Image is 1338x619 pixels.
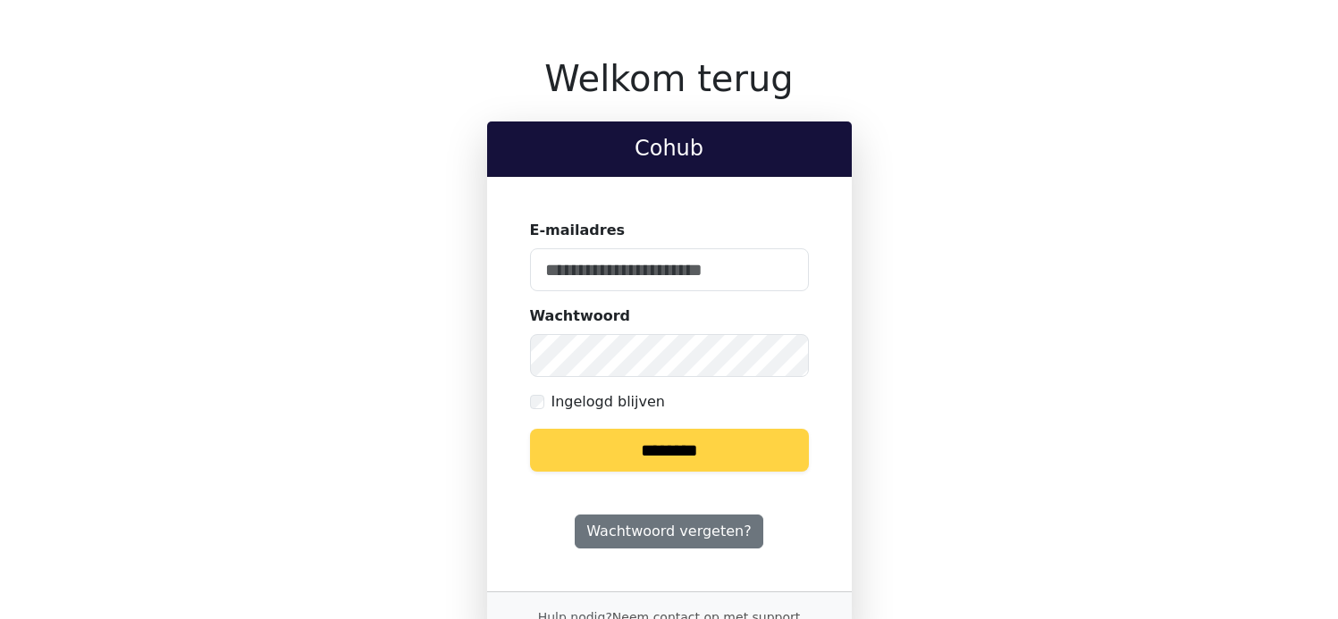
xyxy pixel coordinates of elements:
label: Ingelogd blijven [551,391,665,413]
h1: Welkom terug [487,57,852,100]
h2: Cohub [501,136,837,162]
a: Wachtwoord vergeten? [575,514,762,548]
label: E-mailadres [530,220,626,241]
label: Wachtwoord [530,305,631,327]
